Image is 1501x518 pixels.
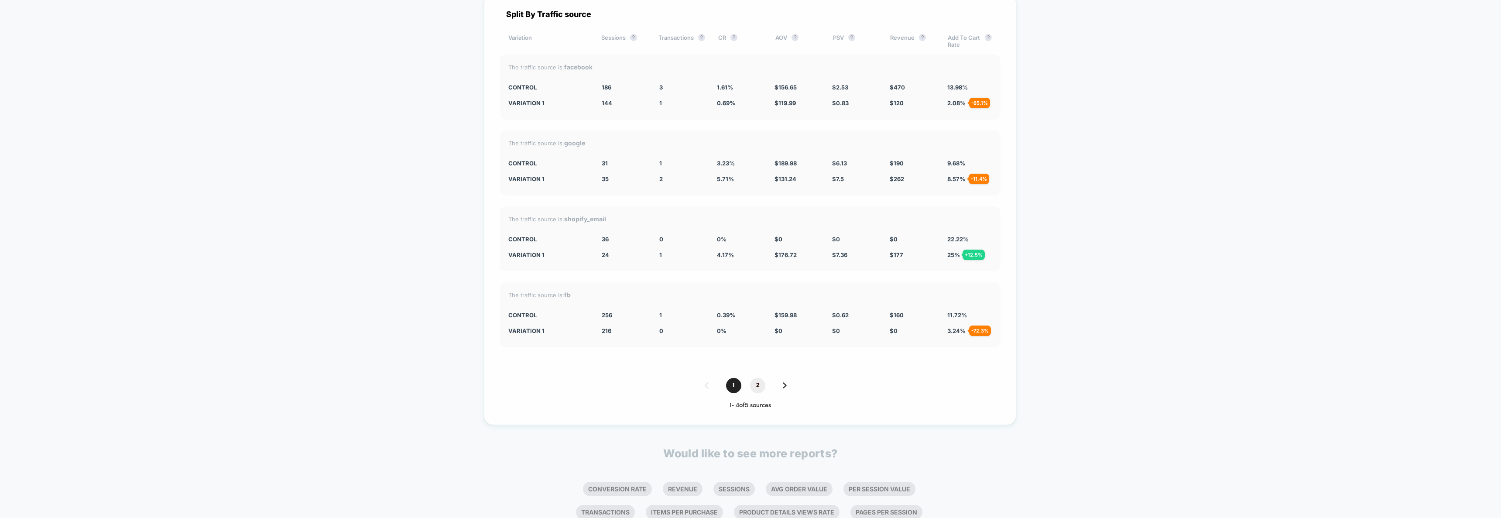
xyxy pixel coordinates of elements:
div: The traffic source is: [508,291,992,298]
div: + 12.5 % [963,250,985,260]
span: 2 [750,378,765,393]
div: Variation 1 [508,99,589,106]
span: 256 [602,312,612,319]
div: CONTROL [508,236,589,243]
span: $ 159.98 [774,312,797,319]
span: $ 0 [890,327,898,334]
div: 1 - 4 of 5 sources [500,402,1001,409]
button: ? [848,34,855,41]
div: Transactions [658,34,705,48]
div: PSV [833,34,877,48]
button: ? [730,34,737,41]
div: The traffic source is: [508,139,992,147]
span: 31 [602,160,608,167]
span: 144 [602,99,612,106]
div: CR [718,34,762,48]
span: $ 7.5 [832,175,844,182]
div: - 85.1 % [969,98,990,108]
span: 13.98 % [947,84,968,91]
span: $ 0.62 [832,312,849,319]
span: 3.23 % [717,160,735,167]
span: 3.24 % [947,327,966,334]
span: 1 [659,312,662,319]
span: $ 119.99 [774,99,796,106]
span: 0.69 % [717,99,735,106]
span: $ 6.13 [832,160,847,167]
span: 11.72 % [947,312,967,319]
span: 1 [659,160,662,167]
div: Sessions [601,34,645,48]
p: Would like to see more reports? [663,447,838,460]
span: $ 189.98 [774,160,797,167]
div: CONTROL [508,84,589,91]
strong: facebook [564,63,593,71]
span: 36 [602,236,609,243]
span: 0 % [717,236,727,243]
strong: google [564,139,585,147]
div: - 11.4 % [969,174,989,184]
div: Variation [508,34,588,48]
span: 0 [659,236,663,243]
img: pagination forward [783,382,787,388]
div: CONTROL [508,312,589,319]
span: $ 0 [832,327,840,334]
span: 1 [659,251,662,258]
div: AOV [775,34,819,48]
button: ? [792,34,798,41]
span: 22.22 % [947,236,969,243]
div: CONTROL [508,160,589,167]
div: Split By Traffic source [500,10,1001,19]
span: $ 120 [890,99,904,106]
span: $ 0 [774,327,782,334]
span: 0 [659,327,663,334]
span: 0.39 % [717,312,735,319]
button: ? [698,34,705,41]
div: Variation 1 [508,251,589,258]
span: 1 [726,378,741,393]
strong: fb [564,291,571,298]
div: The traffic source is: [508,215,992,223]
span: 0 % [717,327,727,334]
span: $ 0.83 [832,99,849,106]
span: $ 470 [890,84,905,91]
li: Conversion Rate [583,482,652,496]
span: 1 [659,99,662,106]
div: Variation 1 [508,327,589,334]
span: 2 [659,175,663,182]
button: ? [919,34,926,41]
span: 1.61 % [717,84,733,91]
span: $ 0 [890,236,898,243]
div: Add To Cart Rate [948,34,992,48]
span: 186 [602,84,611,91]
div: The traffic source is: [508,63,992,71]
span: 3 [659,84,663,91]
span: $ 0 [832,236,840,243]
span: $ 190 [890,160,904,167]
span: 9.68 % [947,160,965,167]
li: Per Session Value [843,482,915,496]
span: $ 176.72 [774,251,797,258]
span: 35 [602,175,609,182]
span: 25 % [947,251,960,258]
span: 216 [602,327,611,334]
li: Revenue [663,482,703,496]
button: ? [630,34,637,41]
span: 5.71 % [717,175,734,182]
span: 2.08 % [947,99,966,106]
button: ? [985,34,992,41]
span: $ 7.36 [832,251,847,258]
span: $ 0 [774,236,782,243]
span: $ 2.53 [832,84,848,91]
strong: shopify_email [564,215,606,223]
span: $ 160 [890,312,904,319]
li: Sessions [713,482,755,496]
span: 4.17 % [717,251,734,258]
div: - 72.3 % [969,326,991,336]
span: $ 131.24 [774,175,796,182]
span: 8.57 % [947,175,965,182]
div: Revenue [890,34,934,48]
span: 24 [602,251,609,258]
span: $ 156.65 [774,84,797,91]
li: Avg Order Value [766,482,833,496]
div: Variation 1 [508,175,589,182]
